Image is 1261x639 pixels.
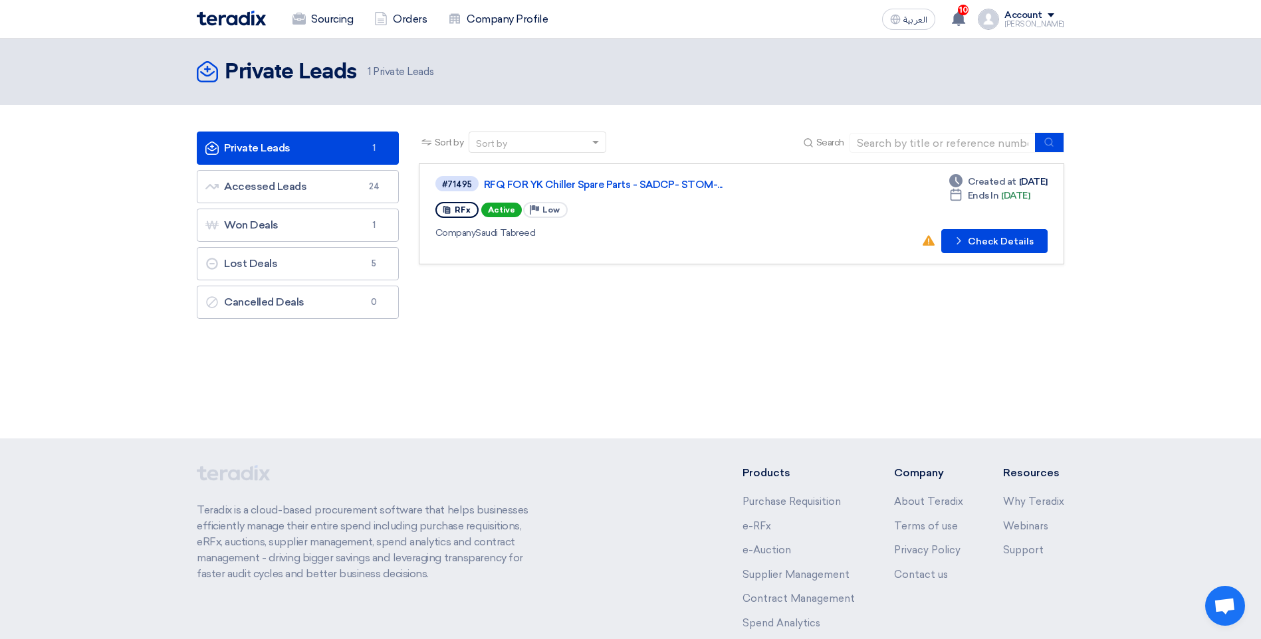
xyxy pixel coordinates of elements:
[197,286,399,319] a: Cancelled Deals0
[949,175,1048,189] div: [DATE]
[894,496,963,507] a: About Teradix
[743,569,850,581] a: Supplier Management
[1003,496,1064,507] a: Why Teradix
[542,205,560,215] span: Low
[366,296,382,309] span: 0
[968,189,999,203] span: Ends In
[743,520,771,532] a: e-RFx
[894,465,963,481] li: Company
[743,544,791,556] a: e-Auction
[816,136,844,149] span: Search
[743,617,820,629] a: Spend Analytics
[366,180,382,193] span: 24
[435,136,464,149] span: Sort by
[1003,520,1048,532] a: Webinars
[437,5,558,34] a: Company Profile
[968,175,1016,189] span: Created at
[197,132,399,165] a: Private Leads1
[743,465,855,481] li: Products
[894,544,961,556] a: Privacy Policy
[368,64,433,80] span: Private Leads
[743,593,855,604] a: Contract Management
[484,179,816,191] a: RFQ FOR YK Chiller Spare Parts - SADCP- STOM-...
[894,569,948,581] a: Contact us
[941,229,1048,253] button: Check Details
[197,209,399,242] a: Won Deals1
[894,520,958,532] a: Terms of use
[1205,586,1245,626] div: Open chat
[366,257,382,270] span: 5
[366,219,382,232] span: 1
[197,502,544,582] p: Teradix is a cloud-based procurement software that helps businesses efficiently manage their enti...
[949,189,1030,203] div: [DATE]
[903,15,927,25] span: العربية
[1003,544,1044,556] a: Support
[364,5,437,34] a: Orders
[368,66,371,78] span: 1
[225,59,357,86] h2: Private Leads
[197,170,399,203] a: Accessed Leads24
[366,141,382,155] span: 1
[197,11,266,26] img: Teradix logo
[481,203,522,217] span: Active
[850,133,1036,153] input: Search by title or reference number
[197,247,399,280] a: Lost Deals5
[455,205,471,215] span: RFx
[958,5,969,15] span: 10
[1004,21,1064,28] div: [PERSON_NAME]
[978,9,999,30] img: profile_test.png
[435,227,476,238] span: Company
[743,496,841,507] a: Purchase Requisition
[476,137,507,151] div: Sort by
[1003,465,1064,481] li: Resources
[1004,10,1042,21] div: Account
[882,9,935,30] button: العربية
[442,180,472,189] div: #71495
[435,226,819,240] div: Saudi Tabreed
[282,5,364,34] a: Sourcing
